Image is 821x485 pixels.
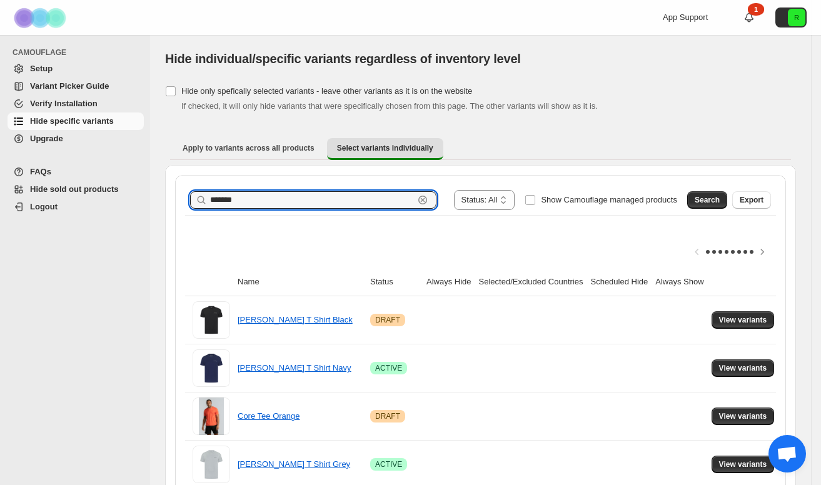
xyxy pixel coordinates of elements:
span: Logout [30,202,58,211]
span: ACTIVE [375,459,402,469]
img: Camouflage [10,1,73,35]
span: Setup [30,64,53,73]
span: View variants [719,315,767,325]
span: DRAFT [375,315,400,325]
a: Setup [8,60,144,77]
a: [PERSON_NAME] T Shirt Grey [238,459,350,469]
th: Selected/Excluded Countries [475,268,587,296]
span: View variants [719,363,767,373]
a: [PERSON_NAME] T Shirt Black [238,315,353,324]
text: R [794,14,799,21]
a: Hide specific variants [8,112,144,130]
th: Scheduled Hide [587,268,652,296]
button: Avatar with initials R [775,7,807,27]
span: Verify Installation [30,99,98,108]
button: Export [732,191,771,209]
a: Core Tee Orange [238,411,300,421]
span: Variant Picker Guide [30,81,109,91]
th: Status [366,268,423,296]
button: Apply to variants across all products [173,138,325,158]
a: Logout [8,198,144,216]
span: Select variants individually [337,143,433,153]
span: Hide only spefically selected variants - leave other variants as it is on the website [181,86,472,96]
span: App Support [663,12,708,22]
span: Apply to variants across all products [183,143,315,153]
div: Open chat [768,435,806,472]
span: Upgrade [30,134,63,143]
button: Scroll table right one column [753,243,771,261]
div: 1 [748,3,764,16]
a: Verify Installation [8,95,144,112]
a: [PERSON_NAME] T Shirt Navy [238,363,351,372]
span: View variants [719,459,767,469]
span: Export [740,195,763,205]
th: Always Show [652,268,707,296]
span: Search [695,195,720,205]
span: Show Camouflage managed products [541,195,677,204]
span: ACTIVE [375,363,402,373]
a: 1 [743,11,755,24]
th: Always Hide [423,268,475,296]
span: Avatar with initials R [788,9,805,26]
button: Clear [416,194,429,206]
th: Name [234,268,366,296]
span: DRAFT [375,411,400,421]
span: View variants [719,411,767,421]
span: FAQs [30,167,51,176]
button: Search [687,191,727,209]
button: View variants [712,311,775,329]
button: View variants [712,456,775,473]
a: Upgrade [8,130,144,147]
span: Hide specific variants [30,116,114,126]
button: Select variants individually [327,138,443,160]
span: CAMOUFLAGE [13,47,144,57]
span: If checked, it will only hide variants that were specifically chosen from this page. The other va... [181,101,598,111]
span: Hide individual/specific variants regardless of inventory level [165,52,521,66]
a: FAQs [8,163,144,181]
button: View variants [712,407,775,425]
button: View variants [712,359,775,377]
span: Hide sold out products [30,184,119,194]
a: Variant Picker Guide [8,77,144,95]
a: Hide sold out products [8,181,144,198]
